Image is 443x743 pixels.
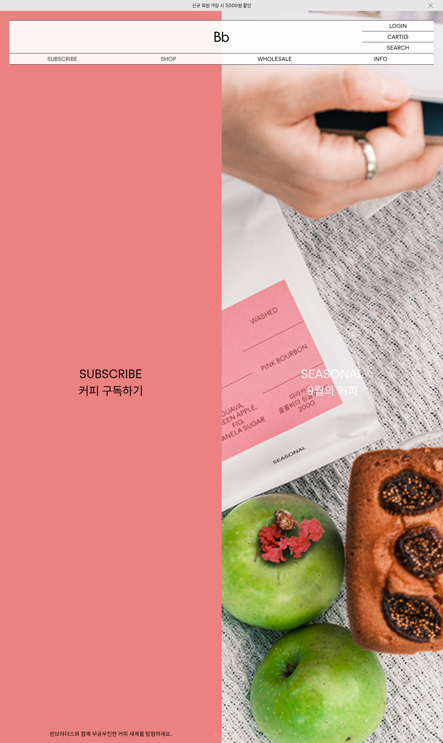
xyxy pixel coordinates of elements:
div: SUBSCRIBE 커피 구독하기 [79,366,143,399]
a: SUBSCRIBE [9,53,115,64]
img: 로고 [214,32,229,42]
a: 신규 회원 가입 시 3,000원 할인 [192,3,251,8]
p: SEARCH [387,42,409,53]
p: (0) [402,31,408,42]
p: INFO [328,53,434,64]
a: CART (0) [362,31,434,42]
p: WHOLESALE [222,53,328,64]
p: LOGIN [389,21,407,31]
p: CART [387,31,402,42]
div: SEASONAL 9월의 커피 [301,366,364,399]
a: LOGIN [362,21,434,31]
a: SHOP [115,53,221,64]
